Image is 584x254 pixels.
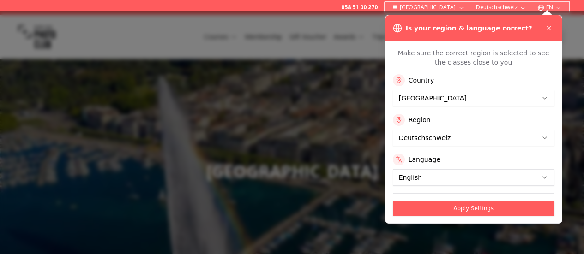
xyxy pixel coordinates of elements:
[409,115,431,124] label: Region
[406,24,532,33] h3: Is your region & language correct?
[389,2,469,13] button: [GEOGRAPHIC_DATA]
[409,155,440,164] label: Language
[393,48,554,67] p: Make sure the correct region is selected to see the classes close to you
[409,76,434,85] label: Country
[393,201,554,216] button: Apply Settings
[472,2,530,13] button: Deutschschweiz
[341,4,378,11] a: 058 51 00 270
[534,2,566,13] button: EN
